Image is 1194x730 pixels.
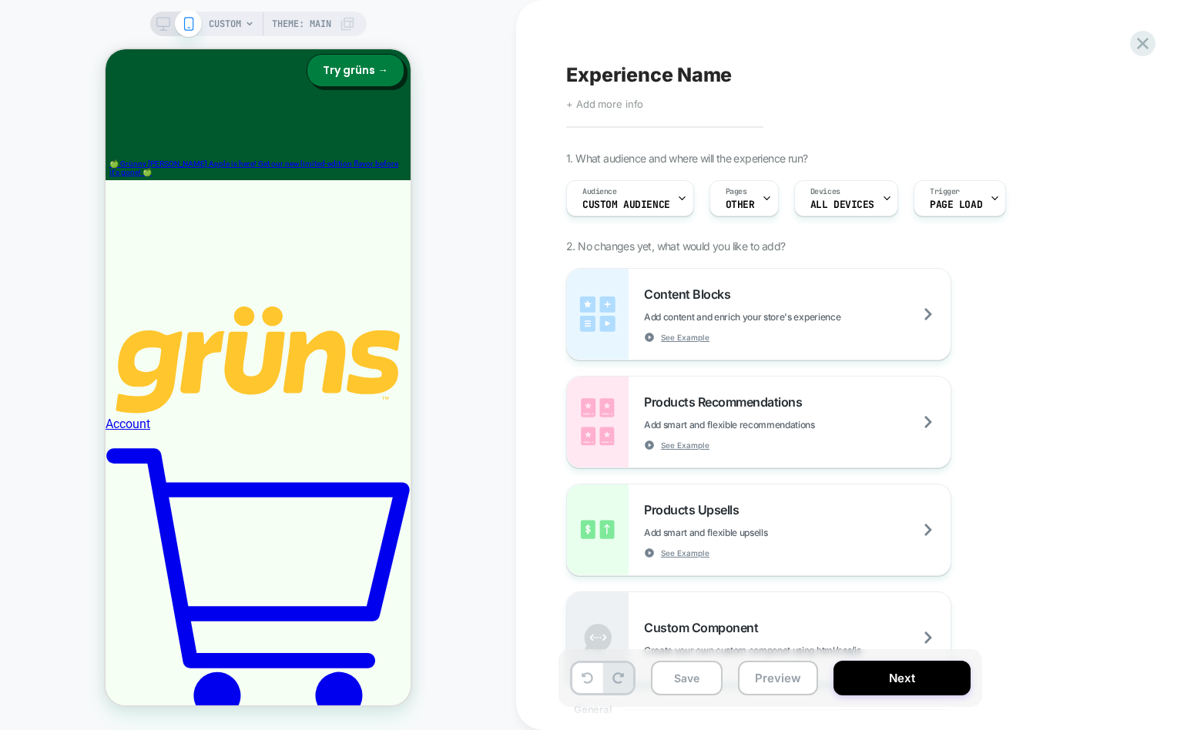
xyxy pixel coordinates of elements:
[651,661,723,695] button: Save
[661,332,709,343] span: See Example
[582,199,670,210] span: Custom Audience
[644,502,746,517] span: Products Upsells
[644,311,917,323] span: Add content and enrich your store's experience
[566,63,732,86] span: Experience Name
[644,645,937,656] span: Create your own custom componet using html/css/js
[833,661,971,695] button: Next
[644,527,844,538] span: Add smart and flexible upsells
[566,152,807,165] span: 1. What audience and where will the experience run?
[726,186,747,197] span: Pages
[272,12,331,36] span: Theme: MAIN
[566,98,643,110] span: + Add more info
[4,110,293,127] span: 🍏 Grünny [PERSON_NAME] Apple is here! Get our new limited-edition flavor before it's gone! 🍏
[930,186,960,197] span: Trigger
[738,661,818,695] button: Preview
[726,199,755,210] span: OTHER
[12,574,174,644] iframe: Marketing Popup
[930,199,982,210] span: Page Load
[209,12,241,36] span: CUSTOM
[644,620,766,635] span: Custom Component
[566,239,785,253] span: 2. No changes yet, what would you like to add?
[644,286,738,302] span: Content Blocks
[644,419,892,430] span: Add smart and flexible recommendations
[582,186,617,197] span: Audience
[644,394,810,410] span: Products Recommendations
[810,186,840,197] span: Devices
[201,5,299,38] button: Try grüns →
[661,547,709,558] span: See Example
[810,199,874,210] span: ALL DEVICES
[661,440,709,450] span: See Example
